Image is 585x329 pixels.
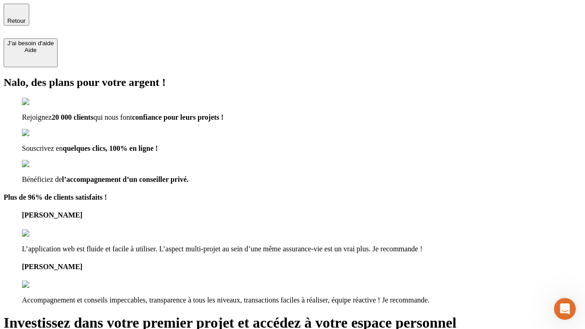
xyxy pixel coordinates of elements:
span: Retour [7,17,26,24]
img: reviews stars [22,281,67,289]
h4: Plus de 96% de clients satisfaits ! [4,193,581,202]
button: J’ai besoin d'aideAide [4,38,58,67]
div: Aide [7,47,54,53]
span: 20 000 clients [52,113,94,121]
iframe: Intercom live chat [554,298,576,320]
img: checkmark [22,129,61,137]
p: L’application web est fluide et facile à utiliser. L’aspect multi-projet au sein d’une même assur... [22,245,581,253]
span: l’accompagnement d’un conseiller privé. [62,175,189,183]
span: Souscrivez en [22,144,63,152]
h2: Nalo, des plans pour votre argent ! [4,76,581,89]
img: checkmark [22,98,61,106]
p: Accompagnement et conseils impeccables, transparence à tous les niveaux, transactions faciles à r... [22,296,581,304]
h4: [PERSON_NAME] [22,211,581,219]
img: checkmark [22,160,61,168]
div: J’ai besoin d'aide [7,40,54,47]
span: confiance pour leurs projets ! [132,113,223,121]
h4: [PERSON_NAME] [22,263,581,271]
img: reviews stars [22,229,67,238]
button: Retour [4,4,29,26]
span: quelques clics, 100% en ligne ! [63,144,158,152]
span: Bénéficiez de [22,175,62,183]
span: Rejoignez [22,113,52,121]
span: qui nous font [93,113,132,121]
